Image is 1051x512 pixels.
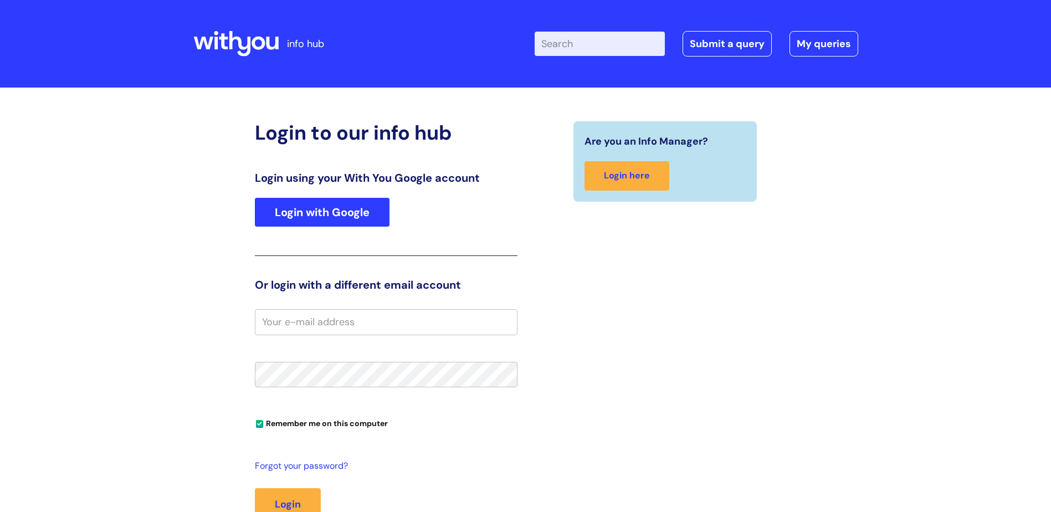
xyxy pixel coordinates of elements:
div: You can uncheck this option if you're logging in from a shared device [255,414,517,432]
a: Login with Google [255,198,389,227]
input: Remember me on this computer [256,421,263,428]
a: My queries [789,31,858,57]
a: Login here [585,161,669,191]
label: Remember me on this computer [255,416,388,428]
span: Are you an Info Manager? [585,132,708,150]
a: Submit a query [683,31,772,57]
p: info hub [287,35,324,53]
h3: Login using your With You Google account [255,171,517,185]
a: Forgot your password? [255,458,512,474]
input: Search [535,32,665,56]
h2: Login to our info hub [255,121,517,145]
h3: Or login with a different email account [255,278,517,291]
input: Your e-mail address [255,309,517,335]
